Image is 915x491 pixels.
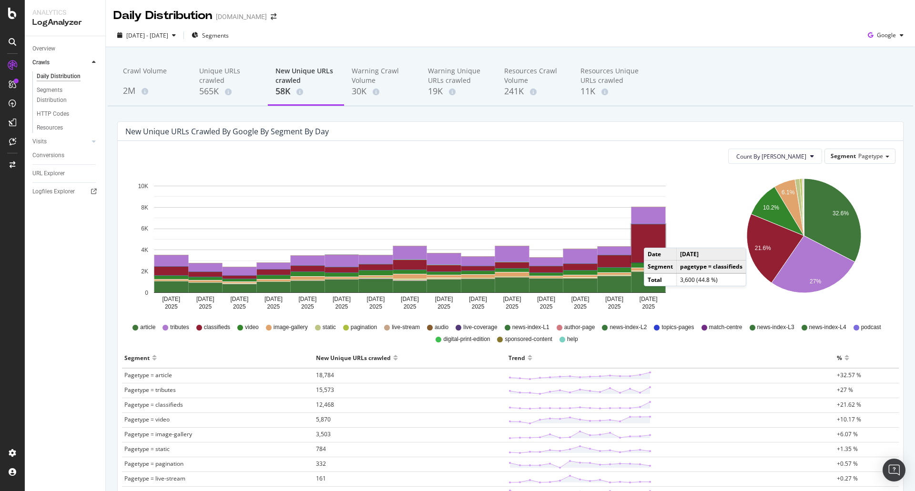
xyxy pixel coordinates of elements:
[506,303,518,310] text: 2025
[837,430,858,438] span: +6.07 %
[883,459,905,481] div: Open Intercom Messenger
[401,296,419,302] text: [DATE]
[233,303,246,310] text: 2025
[32,44,99,54] a: Overview
[124,371,172,379] span: Pagetype = article
[32,187,99,197] a: Logfiles Explorer
[754,245,771,251] text: 21.6%
[567,335,578,343] span: help
[316,371,334,379] span: 18,784
[463,323,497,331] span: live-coverage
[271,13,276,20] div: arrow-right-arrow-left
[469,296,487,302] text: [DATE]
[837,401,861,409] span: +21.62 %
[316,350,391,365] div: New Unique URLs crawled
[644,261,677,273] td: Segment
[404,303,417,310] text: 2025
[837,350,842,365] div: %
[126,31,168,40] span: [DATE] - [DATE]
[123,85,184,97] div: 2M
[503,296,521,302] text: [DATE]
[837,371,861,379] span: +32.57 %
[837,415,861,423] span: +10.17 %
[125,127,329,136] div: New Unique URLs crawled by google by Segment by Day
[37,109,99,119] a: HTTP Codes
[644,248,677,261] td: Date
[162,296,180,302] text: [DATE]
[369,303,382,310] text: 2025
[32,169,65,179] div: URL Explorer
[316,445,326,453] span: 784
[165,303,178,310] text: 2025
[809,323,846,331] span: news-index-L4
[32,150,99,160] a: Conversions
[537,296,555,302] text: [DATE]
[299,296,317,302] text: [DATE]
[837,474,858,482] span: +0.27 %
[274,323,308,331] span: image-gallery
[141,268,148,275] text: 2K
[504,85,565,98] div: 241K
[837,460,858,468] span: +0.57 %
[138,183,148,190] text: 10K
[32,8,98,17] div: Analytics
[216,12,267,21] div: [DOMAIN_NAME]
[316,415,331,423] span: 5,870
[32,17,98,28] div: LogAnalyzer
[782,189,795,196] text: 6.1%
[580,85,641,98] div: 11K
[677,273,746,286] td: 3,600 (44.8 %)
[571,296,590,302] text: [DATE]
[323,323,336,331] span: static
[188,28,233,43] button: Segments
[124,430,192,438] span: Pagetype = image-gallery
[858,152,883,160] span: Pagetype
[316,386,334,394] span: 15,573
[435,323,448,331] span: audio
[32,137,47,147] div: Visits
[202,31,229,40] span: Segments
[275,85,336,98] div: 58K
[564,323,595,331] span: author-page
[32,137,89,147] a: Visits
[124,445,170,453] span: Pagetype = static
[32,169,99,179] a: URL Explorer
[861,323,881,331] span: podcast
[37,71,81,81] div: Daily Distribution
[140,323,155,331] span: article
[204,323,230,331] span: classifieds
[37,123,99,133] a: Resources
[264,296,283,302] text: [DATE]
[301,303,314,310] text: 2025
[605,296,623,302] text: [DATE]
[472,303,485,310] text: 2025
[124,474,185,482] span: Pagetype = live-stream
[505,335,552,343] span: sponsored-content
[661,323,694,331] span: topics-pages
[124,386,176,394] span: Pagetype = tributes
[540,303,553,310] text: 2025
[504,66,565,85] div: Resources Crawl Volume
[367,296,385,302] text: [DATE]
[125,171,694,314] svg: A chart.
[736,152,806,160] span: Count By Day
[877,31,896,39] span: Google
[574,303,587,310] text: 2025
[428,66,489,85] div: Warning Unique URLs crawled
[709,323,742,331] span: match-centre
[32,58,89,68] a: Crawls
[124,401,183,409] span: Pagetype = classifieds
[141,226,148,232] text: 6K
[141,247,148,253] text: 4K
[728,149,822,164] button: Count By [PERSON_NAME]
[124,460,183,468] span: Pagetype = pagination
[199,85,260,98] div: 565K
[141,204,148,211] text: 8K
[864,28,907,43] button: Google
[37,85,99,105] a: Segments Distribution
[32,44,55,54] div: Overview
[762,204,779,211] text: 10.2%
[677,261,746,273] td: pagetype = classifieds
[37,71,99,81] a: Daily Distribution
